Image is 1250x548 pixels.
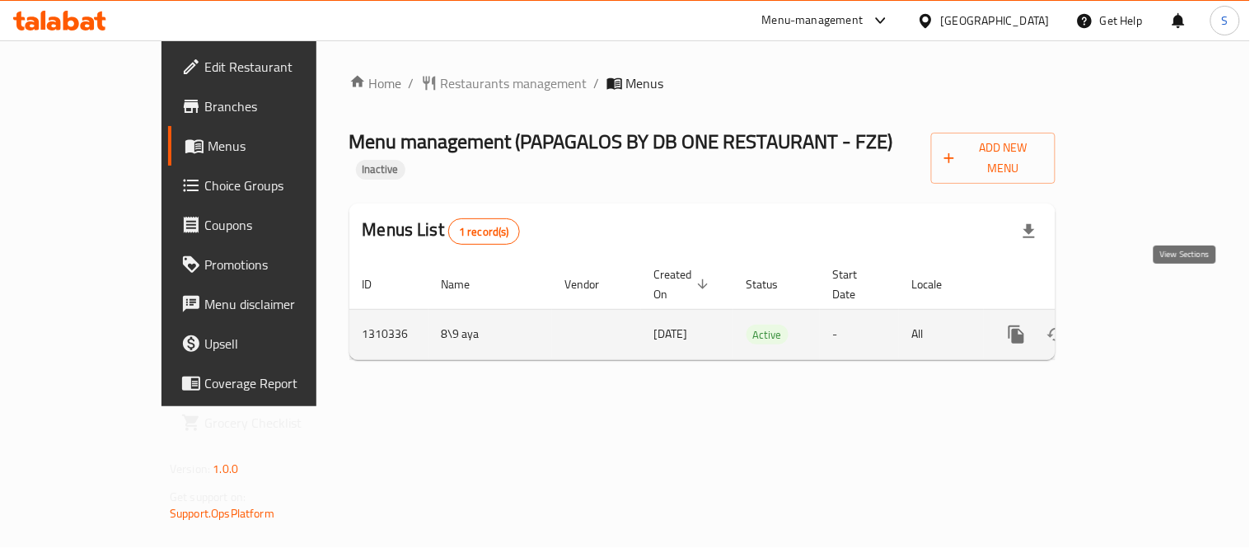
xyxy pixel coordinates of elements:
div: Inactive [356,160,405,180]
a: Promotions [168,245,370,284]
li: / [409,73,414,93]
button: Change Status [1037,315,1076,354]
a: Edit Restaurant [168,47,370,87]
a: Grocery Checklist [168,403,370,443]
span: Coupons [204,215,357,235]
a: Support.OpsPlatform [170,503,274,524]
button: more [997,315,1037,354]
a: Menus [168,126,370,166]
span: Name [442,274,492,294]
span: S [1222,12,1229,30]
td: 1310336 [349,309,428,359]
a: Restaurants management [421,73,588,93]
a: Branches [168,87,370,126]
table: enhanced table [349,260,1168,360]
span: Menus [626,73,664,93]
span: Locale [912,274,964,294]
span: Active [747,326,789,344]
span: Promotions [204,255,357,274]
span: Vendor [565,274,621,294]
span: Coverage Report [204,373,357,393]
span: Restaurants management [441,73,588,93]
span: Start Date [833,265,879,304]
div: Total records count [448,218,520,245]
h2: Menus List [363,218,520,245]
span: Grocery Checklist [204,413,357,433]
span: Get support on: [170,486,246,508]
nav: breadcrumb [349,73,1056,93]
span: Created On [654,265,714,304]
span: Menus [208,136,357,156]
div: Menu-management [762,11,864,30]
a: Coupons [168,205,370,245]
a: Choice Groups [168,166,370,205]
div: [GEOGRAPHIC_DATA] [941,12,1050,30]
a: Menu disclaimer [168,284,370,324]
a: Coverage Report [168,363,370,403]
div: Export file [1009,212,1049,251]
th: Actions [984,260,1168,310]
li: / [594,73,600,93]
button: Add New Menu [931,133,1056,184]
span: Edit Restaurant [204,57,357,77]
div: Active [747,325,789,344]
a: Home [349,73,402,93]
td: - [820,309,899,359]
td: All [899,309,984,359]
span: Menu management ( PAPAGALOS BY DB ONE RESTAURANT - FZE ) [349,123,893,160]
span: Menu disclaimer [204,294,357,314]
span: Choice Groups [204,176,357,195]
span: 1.0.0 [213,458,238,480]
span: Status [747,274,800,294]
span: 1 record(s) [449,224,519,240]
span: [DATE] [654,323,688,344]
span: Upsell [204,334,357,354]
span: Inactive [356,162,405,176]
a: Upsell [168,324,370,363]
span: ID [363,274,394,294]
span: Version: [170,458,210,480]
td: 8\9 aya [428,309,552,359]
span: Add New Menu [944,138,1042,179]
span: Branches [204,96,357,116]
